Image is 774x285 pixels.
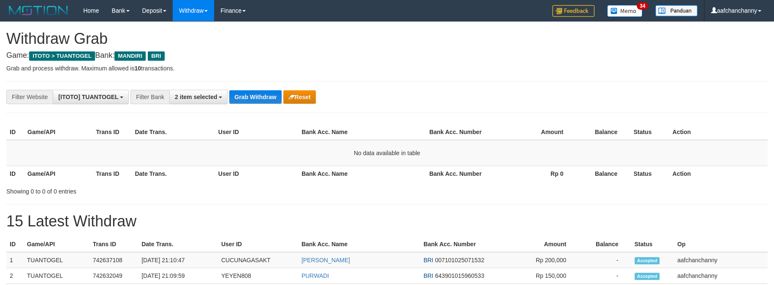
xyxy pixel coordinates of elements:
td: Rp 150,000 [501,268,579,284]
td: - [579,252,631,268]
th: Game/API [24,124,92,140]
a: [PERSON_NAME] [301,257,350,263]
div: Filter Website [6,90,53,104]
td: 1 [6,252,24,268]
th: Game/API [24,166,92,181]
span: Accepted [635,257,660,264]
td: TUANTOGEL [24,268,90,284]
th: User ID [215,166,298,181]
th: Date Trans. [131,166,215,181]
img: MOTION_logo.png [6,4,71,17]
td: [DATE] 21:09:59 [138,268,218,284]
th: Bank Acc. Number [426,124,494,140]
th: Balance [576,124,630,140]
img: panduan.png [655,5,698,16]
button: Grab Withdraw [229,90,281,104]
span: Copy 007101025071532 to clipboard [435,257,484,263]
th: Action [669,124,768,140]
th: Trans ID [92,166,131,181]
span: BRI [424,257,433,263]
th: Trans ID [92,124,131,140]
td: 2 [6,268,24,284]
strong: 10 [134,65,141,72]
p: Grab and process withdraw. Maximum allowed is transactions. [6,64,768,73]
th: ID [6,166,24,181]
td: aafchanchanny [674,268,768,284]
span: [ITOTO] TUANTOGEL [58,94,118,100]
h1: 15 Latest Withdraw [6,213,768,230]
button: [ITOTO] TUANTOGEL [53,90,129,104]
th: Date Trans. [131,124,215,140]
td: aafchanchanny [674,252,768,268]
th: Trans ID [90,237,138,252]
td: [DATE] 21:10:47 [138,252,218,268]
span: 34 [637,2,648,10]
td: 742637108 [90,252,138,268]
th: Status [631,237,674,252]
th: Balance [576,166,630,181]
th: Balance [579,237,631,252]
img: Feedback.jpg [552,5,595,17]
th: Rp 0 [494,166,576,181]
h4: Game: Bank: [6,51,768,60]
div: Showing 0 to 0 of 0 entries [6,184,316,196]
td: YEYEN808 [218,268,298,284]
th: ID [6,237,24,252]
a: PURWADI [301,272,329,279]
th: Status [630,124,669,140]
th: Bank Acc. Name [298,124,426,140]
th: Status [630,166,669,181]
h1: Withdraw Grab [6,30,768,47]
td: CUCUNAGASAKT [218,252,298,268]
td: No data available in table [6,140,768,166]
td: - [579,268,631,284]
th: Op [674,237,768,252]
th: Bank Acc. Name [298,166,426,181]
button: 2 item selected [169,90,228,104]
th: User ID [215,124,298,140]
th: User ID [218,237,298,252]
th: Game/API [24,237,90,252]
th: Action [669,166,768,181]
span: Copy 643901015960533 to clipboard [435,272,484,279]
th: Amount [501,237,579,252]
span: Accepted [635,273,660,280]
img: Button%20Memo.svg [607,5,643,17]
th: Bank Acc. Name [298,237,420,252]
td: 742632049 [90,268,138,284]
td: Rp 200,000 [501,252,579,268]
th: Amount [494,124,576,140]
span: BRI [148,51,164,61]
th: Bank Acc. Number [426,166,494,181]
th: Date Trans. [138,237,218,252]
div: Filter Bank [130,90,169,104]
th: ID [6,124,24,140]
button: Reset [283,90,316,104]
span: BRI [424,272,433,279]
th: Bank Acc. Number [420,237,501,252]
span: 2 item selected [175,94,217,100]
span: ITOTO > TUANTOGEL [29,51,95,61]
span: MANDIRI [114,51,146,61]
td: TUANTOGEL [24,252,90,268]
